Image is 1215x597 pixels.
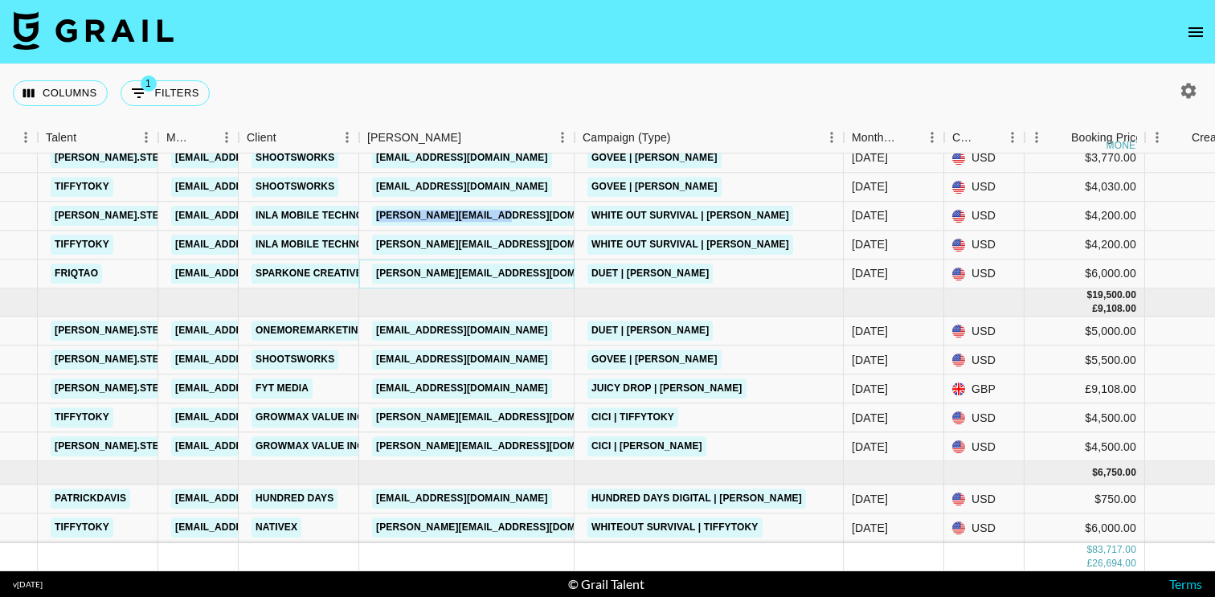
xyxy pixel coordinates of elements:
[372,408,634,428] a: [PERSON_NAME][EMAIL_ADDRESS][DOMAIN_NAME]
[944,173,1025,202] div: USD
[247,122,276,153] div: Client
[1092,302,1098,316] div: £
[944,144,1025,173] div: USD
[1000,125,1025,149] button: Menu
[252,235,460,255] a: Inla Mobile Technology Co., Limited
[51,408,113,428] a: tiffytoky
[978,126,1000,149] button: Sort
[844,122,944,153] div: Month Due
[587,235,793,255] a: White Out Survival | [PERSON_NAME]
[852,439,888,455] div: Jul '25
[952,122,978,153] div: Currency
[51,379,182,399] a: [PERSON_NAME].stee1e
[372,177,552,197] a: [EMAIL_ADDRESS][DOMAIN_NAME]
[1025,202,1145,231] div: $4,200.00
[920,125,944,149] button: Menu
[1145,125,1169,149] button: Menu
[171,321,351,341] a: [EMAIL_ADDRESS][DOMAIN_NAME]
[1025,144,1145,173] div: $3,770.00
[14,125,38,149] button: Menu
[587,437,706,457] a: Cici | [PERSON_NAME]
[1071,122,1142,153] div: Booking Price
[1025,231,1145,260] div: $4,200.00
[171,518,351,538] a: [EMAIL_ADDRESS][DOMAIN_NAME]
[1049,126,1071,149] button: Sort
[171,379,351,399] a: [EMAIL_ADDRESS][DOMAIN_NAME]
[359,122,575,153] div: Booker
[372,148,552,168] a: [EMAIL_ADDRESS][DOMAIN_NAME]
[1086,557,1092,570] div: £
[171,489,351,509] a: [EMAIL_ADDRESS][DOMAIN_NAME]
[852,491,888,507] div: Aug '25
[587,379,747,399] a: Juicy Drop | [PERSON_NAME]
[121,80,210,106] button: Show filters
[51,437,182,457] a: [PERSON_NAME].stee1e
[1169,576,1202,591] a: Terms
[1025,173,1145,202] div: $4,030.00
[820,125,844,149] button: Menu
[1092,557,1136,570] div: 26,694.00
[51,489,130,509] a: patrickdavis
[76,126,99,149] button: Sort
[252,148,338,168] a: Shootsworks
[1098,466,1136,480] div: 6,750.00
[944,514,1025,543] div: USD
[1025,260,1145,288] div: $6,000.00
[852,323,888,339] div: Jul '25
[51,350,182,370] a: [PERSON_NAME].stee1e
[13,579,43,590] div: v [DATE]
[944,202,1025,231] div: USD
[367,122,461,153] div: [PERSON_NAME]
[252,437,368,457] a: GrowMax Value Inc
[671,126,693,149] button: Sort
[252,408,368,428] a: GrowMax Value Inc
[1025,125,1049,149] button: Menu
[587,206,793,226] a: White Out Survival | [PERSON_NAME]
[372,518,634,538] a: [PERSON_NAME][EMAIL_ADDRESS][DOMAIN_NAME]
[171,148,351,168] a: [EMAIL_ADDRESS][DOMAIN_NAME]
[171,235,351,255] a: [EMAIL_ADDRESS][DOMAIN_NAME]
[51,264,102,284] a: friqtao
[852,266,888,282] div: Jun '25
[239,122,359,153] div: Client
[1092,543,1136,557] div: 83,717.00
[335,125,359,149] button: Menu
[1092,466,1098,480] div: $
[51,177,113,197] a: tiffytoky
[568,576,644,592] div: © Grail Talent
[171,408,351,428] a: [EMAIL_ADDRESS][DOMAIN_NAME]
[944,260,1025,288] div: USD
[944,433,1025,462] div: USD
[252,321,412,341] a: Onemoremarketing Limited
[944,346,1025,375] div: USD
[583,122,671,153] div: Campaign (Type)
[252,518,301,538] a: Nativex
[587,408,678,428] a: Cici | TiffyToky
[1025,404,1145,433] div: $4,500.00
[1025,514,1145,543] div: $6,000.00
[1025,317,1145,346] div: $5,000.00
[1169,126,1192,149] button: Sort
[1025,346,1145,375] div: $5,500.00
[171,437,351,457] a: [EMAIL_ADDRESS][DOMAIN_NAME]
[171,206,351,226] a: [EMAIL_ADDRESS][DOMAIN_NAME]
[215,125,239,149] button: Menu
[587,321,713,341] a: DUET | [PERSON_NAME]
[252,206,460,226] a: Inla Mobile Technology Co., Limited
[158,122,239,153] div: Manager
[587,177,722,197] a: Govee | [PERSON_NAME]
[898,126,920,149] button: Sort
[141,76,157,92] span: 1
[252,264,408,284] a: Sparkone Creative Limited
[192,126,215,149] button: Sort
[587,489,806,509] a: Hundred Days Digital | [PERSON_NAME]
[944,231,1025,260] div: USD
[1025,485,1145,514] div: $750.00
[372,206,634,226] a: [PERSON_NAME][EMAIL_ADDRESS][DOMAIN_NAME]
[372,264,634,284] a: [PERSON_NAME][EMAIL_ADDRESS][DOMAIN_NAME]
[944,317,1025,346] div: USD
[587,148,722,168] a: Govee | [PERSON_NAME]
[944,375,1025,404] div: GBP
[1086,543,1092,557] div: $
[1092,288,1136,302] div: 19,500.00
